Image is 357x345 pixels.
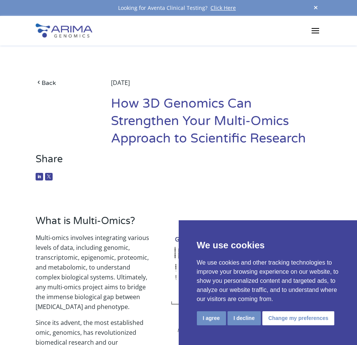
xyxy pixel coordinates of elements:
[36,24,92,38] img: Arima-Genomics-logo
[207,4,239,11] a: Click Here
[36,233,321,318] p: Multi-omics involves integrating various levels of data, including genomic, transcriptomic, epige...
[197,238,339,252] p: We use cookies
[228,311,261,325] button: I decline
[197,258,339,304] p: We use cookies and other tracking technologies to improve your browsing experience on our website...
[111,95,321,153] h1: How 3D Genomics Can Strengthen Your Multi-Omics Approach to Scientific Research
[36,3,321,13] div: Looking for Aventa Clinical Testing?
[36,153,321,171] h3: Share
[111,78,321,95] div: [DATE]
[197,311,226,325] button: I agree
[36,78,95,88] a: Back
[36,215,321,233] h3: What is Multi-Omics?
[262,311,335,325] button: Change my preferences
